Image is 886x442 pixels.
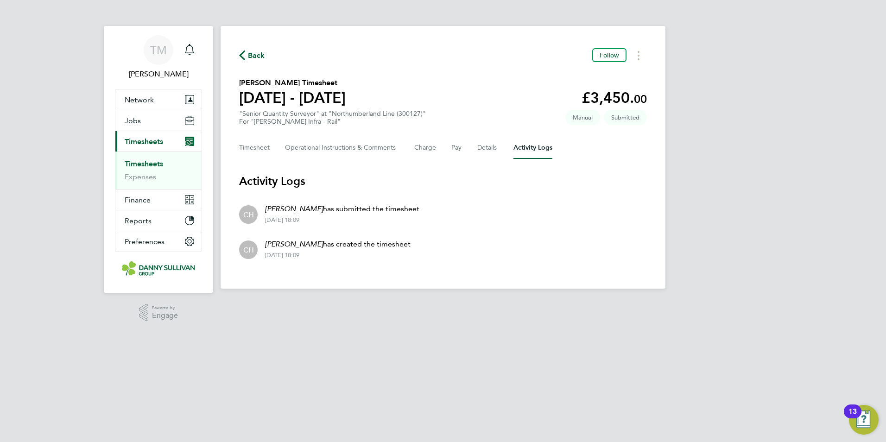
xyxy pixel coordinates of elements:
a: Powered byEngage [139,304,178,322]
button: Preferences [115,231,202,252]
div: "Senior Quantity Surveyor" at "Northumberland Line (300127)" [239,110,426,126]
span: Timesheets [125,137,163,146]
span: CH [243,245,254,255]
div: Timesheets [115,152,202,189]
span: Preferences [125,237,165,246]
em: [PERSON_NAME] [265,204,323,213]
span: Reports [125,216,152,225]
button: Jobs [115,110,202,131]
span: This timesheet was manually created. [565,110,600,125]
h1: [DATE] - [DATE] [239,88,346,107]
button: Operational Instructions & Comments [285,137,399,159]
button: Timesheets Menu [630,48,647,63]
span: This timesheet is Submitted. [604,110,647,125]
a: Timesheets [125,159,163,168]
div: [DATE] 18:09 [265,252,411,259]
span: Finance [125,196,151,204]
button: Finance [115,189,202,210]
button: Reports [115,210,202,231]
div: Cole Henderson [239,240,258,259]
span: Powered by [152,304,178,312]
p: has submitted the timesheet [265,203,419,215]
span: Back [248,50,265,61]
button: Back [239,50,265,61]
div: For "[PERSON_NAME] Infra - Rail" [239,118,426,126]
em: [PERSON_NAME] [265,240,323,248]
p: has created the timesheet [265,239,411,250]
span: Follow [600,51,619,59]
div: Cole Henderson [239,205,258,224]
h2: [PERSON_NAME] Timesheet [239,77,346,88]
button: Follow [592,48,627,62]
span: Network [125,95,154,104]
button: Pay [451,137,462,159]
button: Timesheets [115,131,202,152]
div: 13 [848,411,857,423]
span: Jobs [125,116,141,125]
app-decimal: £3,450. [582,89,647,107]
a: Go to home page [115,261,202,276]
a: TM[PERSON_NAME] [115,35,202,80]
button: Open Resource Center, 13 new notifications [849,405,879,435]
span: Tai Marjadsingh [115,69,202,80]
span: 00 [634,92,647,106]
h3: Activity Logs [239,174,647,189]
a: Expenses [125,172,156,181]
button: Details [477,137,499,159]
img: dannysullivan-logo-retina.png [122,261,195,276]
button: Network [115,89,202,110]
span: CH [243,209,254,220]
span: Engage [152,312,178,320]
button: Activity Logs [513,137,552,159]
button: Charge [414,137,437,159]
nav: Main navigation [104,26,213,293]
button: Timesheet [239,137,270,159]
div: [DATE] 18:09 [265,216,419,224]
span: TM [150,44,167,56]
